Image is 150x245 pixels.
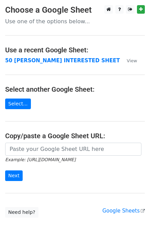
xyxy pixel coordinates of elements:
[5,170,23,181] input: Next
[5,46,145,54] h4: Use a recent Google Sheet:
[5,57,120,64] a: 50 [PERSON_NAME] INTERESTED SHEET
[5,207,38,218] a: Need help?
[5,99,31,109] a: Select...
[5,132,145,140] h4: Copy/paste a Google Sheet URL:
[5,18,145,25] p: Use one of the options below...
[5,143,141,156] input: Paste your Google Sheet URL here
[120,57,137,64] a: View
[5,85,145,93] h4: Select another Google Sheet:
[5,157,76,162] small: Example: [URL][DOMAIN_NAME]
[116,212,150,245] iframe: Chat Widget
[127,58,137,63] small: View
[102,208,145,214] a: Google Sheets
[5,5,145,15] h3: Choose a Google Sheet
